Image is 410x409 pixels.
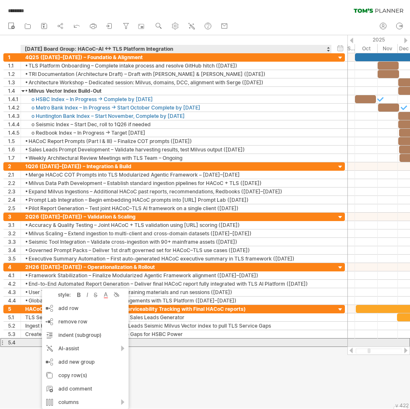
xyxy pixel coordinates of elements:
div: 3.2 [8,229,21,237]
div: 3.3 [8,238,21,246]
div: 4 [8,263,21,271]
div: • Pilot Report Generation – Test joint HACoC–TLS AI framework on a single client ([DATE]) [25,204,327,212]
div: 5 [8,305,21,313]
div: 1.6 [8,146,21,154]
div: • Seismic Tool Integration – Validate cross-ingestion with 90+ mainframe assets ([DATE]) [25,238,327,246]
div: add row [42,302,129,315]
div: 1.4.2 [8,104,21,112]
div: 4.2 [8,280,21,288]
div: 1Q26 ([DATE]–[DATE]) – Integration & Build [25,162,327,170]
div: add new group [42,355,129,369]
div: 2.1 [8,171,21,179]
div: o Seismic Index – Start Dec, roll to 1Q26 if needed [25,120,327,128]
div: 4.3 [8,288,21,296]
div: [DATE] Board Group: HACoC–AI ↔ TLS Platform Integration [25,45,327,53]
div: • Architecture Workshop – Dedicated session: Milvus, domains, DCC, alignment with Serge ([DATE]) [25,78,327,86]
div: • User Training & Documentation – Roll out training materials and run sessions ([DATE]) [25,288,327,296]
div: o Redbook Index – In Progress → Target [DATE] [25,129,327,137]
div: 3.4 [8,246,21,254]
div: 1 [8,53,21,61]
div: October 2025 [355,44,378,53]
div: o Metro Bank Index – In Progress → Start October Complete by [DATE] [25,104,327,112]
div: • Weekly Architectural Review Meetings with TLS Team – Ongoing [25,154,327,162]
div: 3 [8,213,21,221]
div: 1.4.3 [8,112,21,120]
div: 5.4 [8,339,21,346]
div: November 2025 [378,44,398,53]
div: 1.4.1 [8,95,21,103]
div: 2Q26 ([DATE]–[DATE]) – Validation & Scaling [25,213,327,221]
div: copy row(s) [42,369,129,382]
div: • Sales Leads Prompt Development – Validate harvesting results, test Milvus output ([DATE]) [25,146,327,154]
div: • Executive Summary Automation – First auto-generated HACoC executive summary in TLS framework ([... [25,255,327,263]
div: 4.1 [8,271,21,279]
div: HACoC–AI ↔ TLS Platform Integration (Serviceability Tracking with Final HACoC reports) [25,305,327,313]
span: remove row [58,318,87,325]
div: • Expand Milvus Ingestions – Additional HACoC past reports, recommendations, Redbooks ([DATE]–[DA... [25,188,327,195]
div: • Accuracy & Quality Testing – Joint HACoC + TLS validation using [URL] scoring ([DATE]) [25,221,327,229]
div: • Merge HACoC COT Prompts into TLS Modularized Agentic Framework – [DATE]–[DATE] [25,171,327,179]
div: AI-assist [42,342,129,355]
div: Show Legend [394,406,407,409]
div: 3.1 [8,221,21,229]
div: Ingest HSBC Power CVR into HACoC Sales Leads Seismic Milvus Vector index to pull TLS Service Gaps [25,322,327,330]
div: 2.2 [8,179,21,187]
div: 2.5 [8,204,21,212]
div: • Milvus Data Path Development – Establish standard ingestion pipelines for HACoC + TLS ([DATE]) [25,179,327,187]
div: • Global Rollout – Expand to all HACoC engagements with TLS Platform ([DATE]–[DATE]) [25,297,327,305]
div: • Framework Stabilization – Finalize Modularized Agentic Framework alignment ([DATE]–[DATE]) [25,271,327,279]
div: columns [42,396,129,409]
div: 4.4 [8,297,21,305]
div: add comment [42,382,129,396]
div: 1.5 [8,137,21,145]
div: 1.4.5 [8,129,21,137]
div: indent (subgroup) [42,328,129,342]
div: 5.2 [8,322,21,330]
div: style: [45,292,75,298]
div: • Prompt Lab Integration – Begin embedding HACoC prompts into [URL] Prompt Lab ([DATE]) [25,196,327,204]
div: 1.4 [8,87,21,95]
div: v 422 [395,402,409,409]
div: 2.3 [8,188,21,195]
div: • End-to-End Automated Report Generation – Deliver final HACoC report fully integrated with TLS A... [25,280,327,288]
div: 1.4.4 [8,120,21,128]
div: 2 [8,162,21,170]
div: o HSBC Index – In Progress → Complete by [DATE] [25,95,327,103]
div: • Governed Prompt Packs – Deliver 1st draft governed set for HACoC–TLS use cases ([DATE]) [25,246,327,254]
div: o Huntington Bank Index – Start November, Complete by [DATE] [25,112,327,120]
div: • Milvus Vector Index Build-Out [25,87,327,95]
div: 3.5 [8,255,21,263]
div: 5.3 [8,330,21,338]
div: Create Sales Leads Identifying TLS Service Gaps for HSBC Power [25,330,327,338]
div: • TLS Platform Onboarding – Complete intake process and resolve GitHub hitch ([DATE]) [25,62,327,70]
div: 2H26 ([DATE]–[DATE]) – Operationalization & Rollout [25,263,327,271]
div: • HACoC Report Prompts (Part I & III) – Finalize COT prompts ([DATE]) [25,137,327,145]
div: 2.4 [8,196,21,204]
div: 4Q25 ([DATE]–[DATE]) – Foundatio & Alignment [25,53,327,61]
div: • TRI Documentation (Architecture Draft) – Draft with [PERSON_NAME] & [PERSON_NAME] ([DATE]) [25,70,327,78]
div: 5.1 [8,313,21,321]
div: 1.3 [8,78,21,86]
div: 1.2 [8,70,21,78]
div: 1.1 [8,62,21,70]
div: 1.7 [8,154,21,162]
div: • Milvus Scaling – Extend ingestion to multi-client and cross-domain datasets ([DATE]–[DATE]) [25,229,327,237]
div: TLS Service Gap identification via CVR and Sales Leads Generator [25,313,327,321]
